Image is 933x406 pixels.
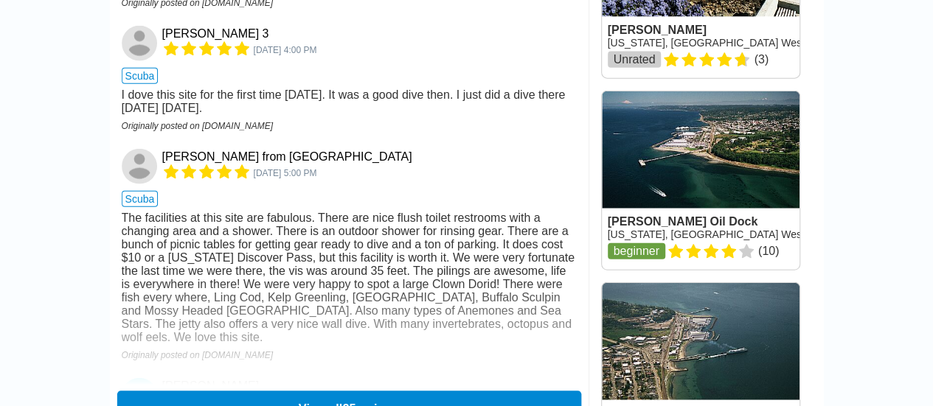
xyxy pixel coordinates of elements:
[122,350,577,360] div: Originally posted on [DOMAIN_NAME]
[122,88,577,115] div: I dove this site for the first time [DATE]. It was a good dive then. I just did a dive there [DAT...
[122,26,159,61] a: Larry 3
[122,26,157,61] img: Larry 3
[122,149,159,184] a: Tammy from Snohomish
[122,121,577,131] div: Originally posted on [DOMAIN_NAME]
[162,150,412,164] a: [PERSON_NAME] from [GEOGRAPHIC_DATA]
[254,168,317,178] span: 4949
[254,45,317,55] span: 5021
[162,27,269,41] a: [PERSON_NAME] 3
[122,68,159,84] span: scuba
[122,211,577,344] div: The facilities at this site are fabulous. There are nice flush toilet restrooms with a changing a...
[122,149,157,184] img: Tammy from Snohomish
[122,191,159,207] span: scuba
[162,379,260,393] a: [PERSON_NAME]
